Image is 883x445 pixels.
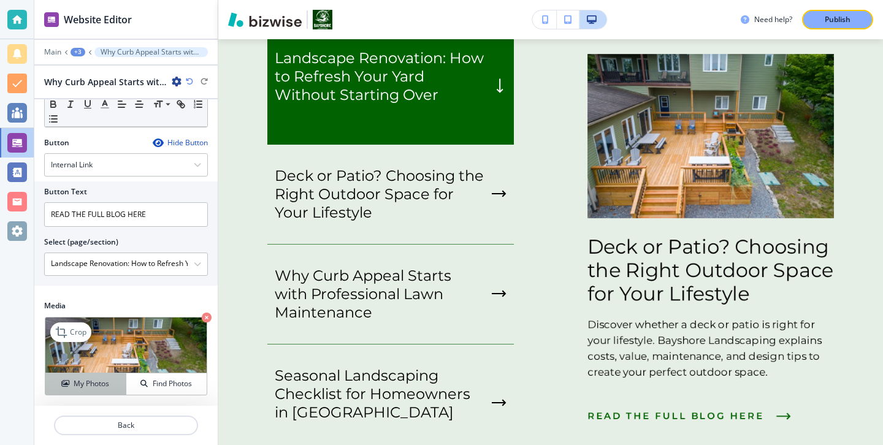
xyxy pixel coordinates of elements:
p: Landscape Renovation: How to Refresh Your Yard Without Starting Over [275,49,487,104]
button: READ THE FULL BLOG HERE [587,400,791,433]
h4: Internal Link [51,159,93,170]
button: Main [44,48,61,56]
p: Why Curb Appeal Starts with Professional Lawn Maintenance [101,48,202,56]
img: Your Logo [313,10,332,29]
button: Landscape Renovation: How to Refresh Your Yard Without Starting Over [267,27,514,145]
button: Why Curb Appeal Starts with Professional Lawn Maintenance [94,47,208,57]
h4: Find Photos [153,378,192,389]
h2: Website Editor [64,12,132,27]
h2: Button Text [44,186,87,197]
h2: Why Curb Appeal Starts with Professional Lawn Maintenance [44,75,167,88]
button: Find Photos [126,373,207,395]
button: My Photos [45,373,126,395]
img: editor icon [44,12,59,27]
button: +3 [71,48,85,56]
h2: Button [44,137,69,148]
img: Bizwise Logo [228,12,302,27]
p: Deck or Patio? Choosing the Right Outdoor Space for Your Lifestyle [275,167,487,222]
p: Discover whether a deck or patio is right for your lifestyle. Bayshore Landscaping explains costs... [587,316,834,380]
p: Crop [70,327,86,338]
h3: Need help? [754,14,792,25]
div: Crop [50,322,91,342]
h4: My Photos [74,378,109,389]
button: Deck or Patio? Choosing the Right Outdoor Space for Your Lifestyle [267,145,514,245]
div: CropMy PhotosFind Photos [44,316,208,396]
input: Manual Input [45,254,194,275]
button: Publish [802,10,873,29]
span: READ THE FULL BLOG HERE [587,409,764,424]
p: Publish [825,14,851,25]
p: Why Curb Appeal Starts with Professional Lawn Maintenance [275,267,487,322]
img: 9cceba3e67df22e8922cbdf4ede342e8.webp [587,54,834,218]
button: Hide Button [153,138,208,148]
p: Seasonal Landscaping Checklist for Homeowners in [GEOGRAPHIC_DATA] [275,367,487,422]
button: Back [54,416,198,435]
button: Why Curb Appeal Starts with Professional Lawn Maintenance [267,245,514,344]
h2: Media [44,300,208,311]
h2: Select (page/section) [44,237,118,248]
p: Deck or Patio? Choosing the Right Outdoor Space for Your Lifestyle [587,235,834,305]
p: Back [55,420,197,431]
